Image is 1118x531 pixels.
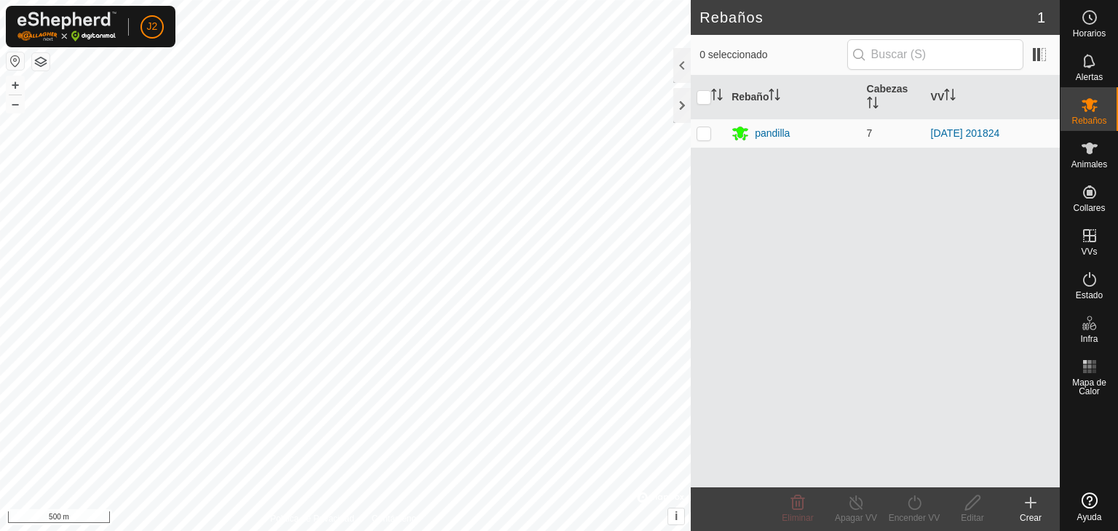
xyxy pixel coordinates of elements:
th: Rebaño [726,76,860,119]
span: Animales [1071,160,1107,169]
p-sorticon: Activar para ordenar [769,91,780,103]
span: Collares [1073,204,1105,212]
input: Buscar (S) [847,39,1023,70]
button: Capas del Mapa [32,53,49,71]
div: Editar [943,511,1002,524]
span: 0 seleccionado [699,47,847,63]
span: 7 [867,127,873,139]
a: Ayuda [1060,487,1118,527]
p-sorticon: Activar para ordenar [944,91,956,103]
div: pandilla [755,126,790,141]
span: i [675,510,678,522]
button: – [7,95,24,113]
span: Horarios [1073,29,1106,38]
a: Contáctenos [372,512,421,525]
img: Logo Gallagher [17,12,116,41]
span: Estado [1076,291,1103,300]
div: Apagar VV [827,511,885,524]
p-sorticon: Activar para ordenar [867,99,879,111]
span: VVs [1081,247,1097,256]
span: Alertas [1076,73,1103,81]
a: [DATE] 201824 [931,127,1000,139]
h2: Rebaños [699,9,1037,26]
span: 1 [1037,7,1045,28]
th: Cabezas [861,76,925,119]
span: Ayuda [1077,513,1102,522]
button: Restablecer Mapa [7,52,24,70]
div: Crear [1002,511,1060,524]
span: Rebaños [1071,116,1106,125]
span: J2 [147,19,158,34]
div: Encender VV [885,511,943,524]
a: Política de Privacidad [270,512,354,525]
button: + [7,76,24,94]
p-sorticon: Activar para ordenar [711,91,723,103]
th: VV [925,76,1060,119]
span: Infra [1080,335,1098,343]
button: i [668,508,684,524]
span: Eliminar [782,513,813,523]
span: Mapa de Calor [1064,378,1114,396]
